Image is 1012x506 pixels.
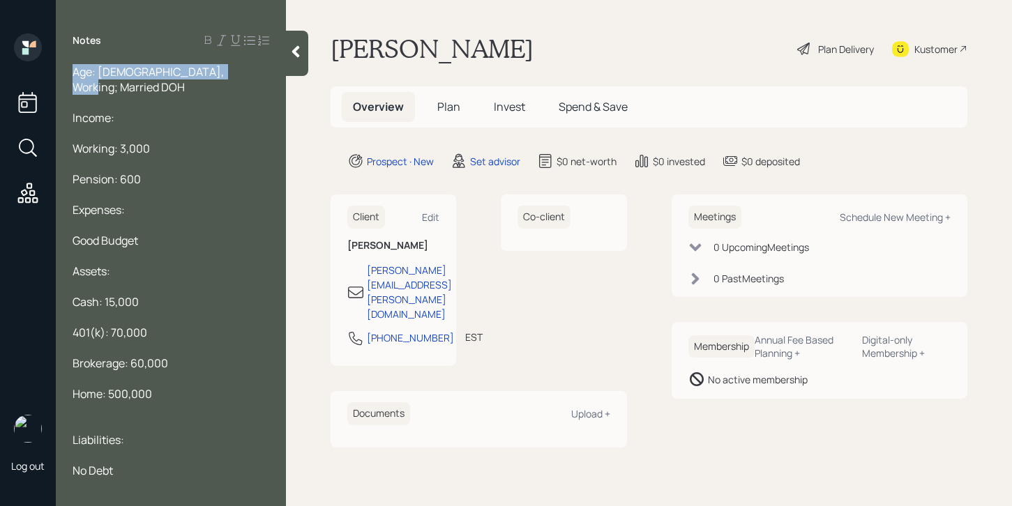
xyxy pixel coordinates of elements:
[688,206,741,229] h6: Meetings
[73,294,139,309] span: Cash: 15,000
[347,240,439,252] h6: [PERSON_NAME]
[73,33,101,47] label: Notes
[465,330,483,344] div: EST
[862,333,951,360] div: Digital-only Membership +
[422,210,439,224] div: Edit
[494,99,525,114] span: Invest
[571,407,610,420] div: Upload +
[559,99,628,114] span: Spend & Save
[653,154,705,169] div: $0 invested
[840,210,951,224] div: Schedule New Meeting +
[755,333,852,360] div: Annual Fee Based Planning +
[708,372,808,387] div: No active membership
[73,325,147,340] span: 401(k): 70,000
[518,206,571,229] h6: Co-client
[713,271,784,286] div: 0 Past Meeting s
[11,459,45,473] div: Log out
[914,42,958,56] div: Kustomer
[437,99,460,114] span: Plan
[470,154,520,169] div: Set advisor
[367,263,452,321] div: [PERSON_NAME][EMAIL_ADDRESS][PERSON_NAME][DOMAIN_NAME]
[73,263,110,279] span: Assets:
[331,33,534,64] h1: [PERSON_NAME]
[73,171,141,187] span: Pension: 600
[353,99,404,114] span: Overview
[73,355,168,371] span: Brokerage: 60,000
[557,154,617,169] div: $0 net-worth
[73,463,113,478] span: No Debt
[347,206,385,229] h6: Client
[73,110,114,125] span: Income:
[367,330,454,345] div: [PHONE_NUMBER]
[367,154,434,169] div: Prospect · New
[73,233,138,248] span: Good Budget
[688,335,755,358] h6: Membership
[713,240,809,254] div: 0 Upcoming Meeting s
[818,42,874,56] div: Plan Delivery
[73,386,152,401] span: Home: 500,000
[73,141,150,156] span: Working: 3,000
[347,402,410,425] h6: Documents
[14,415,42,443] img: retirable_logo.png
[73,432,124,447] span: Liabilities:
[73,64,226,95] span: Age: [DEMOGRAPHIC_DATA], Working; Married DOH
[741,154,800,169] div: $0 deposited
[73,202,125,217] span: Expenses:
